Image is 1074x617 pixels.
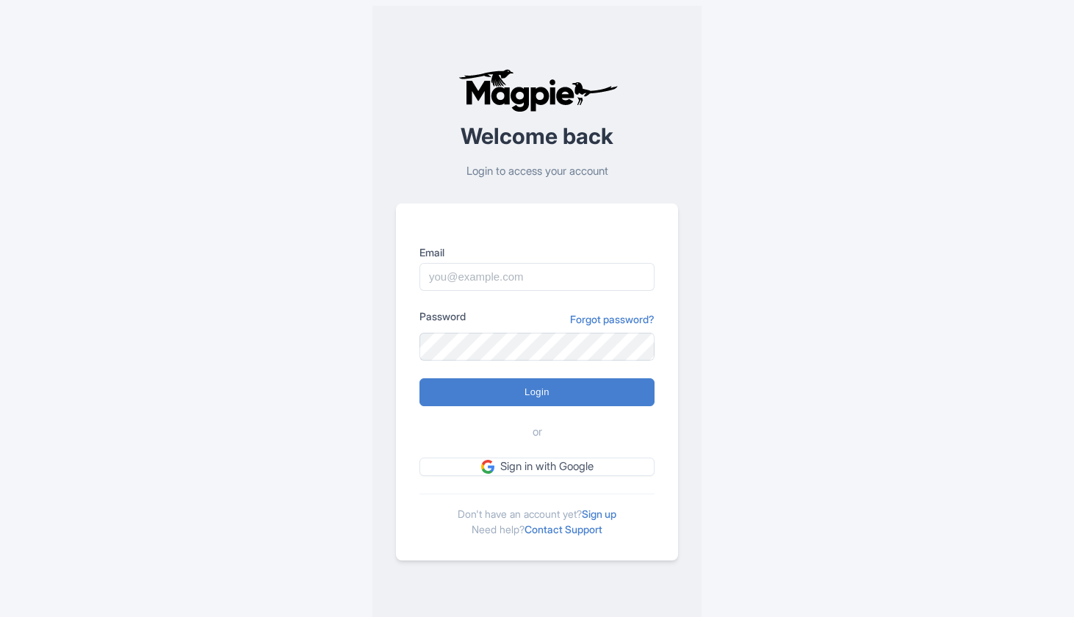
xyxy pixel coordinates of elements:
[582,508,616,520] a: Sign up
[419,245,655,260] label: Email
[419,494,655,537] div: Don't have an account yet? Need help?
[396,124,678,148] h2: Welcome back
[419,458,655,476] a: Sign in with Google
[419,378,655,406] input: Login
[419,263,655,291] input: you@example.com
[533,424,542,441] span: or
[455,68,620,112] img: logo-ab69f6fb50320c5b225c76a69d11143b.png
[525,523,602,535] a: Contact Support
[396,163,678,180] p: Login to access your account
[419,308,466,324] label: Password
[570,311,655,327] a: Forgot password?
[481,460,494,473] img: google.svg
